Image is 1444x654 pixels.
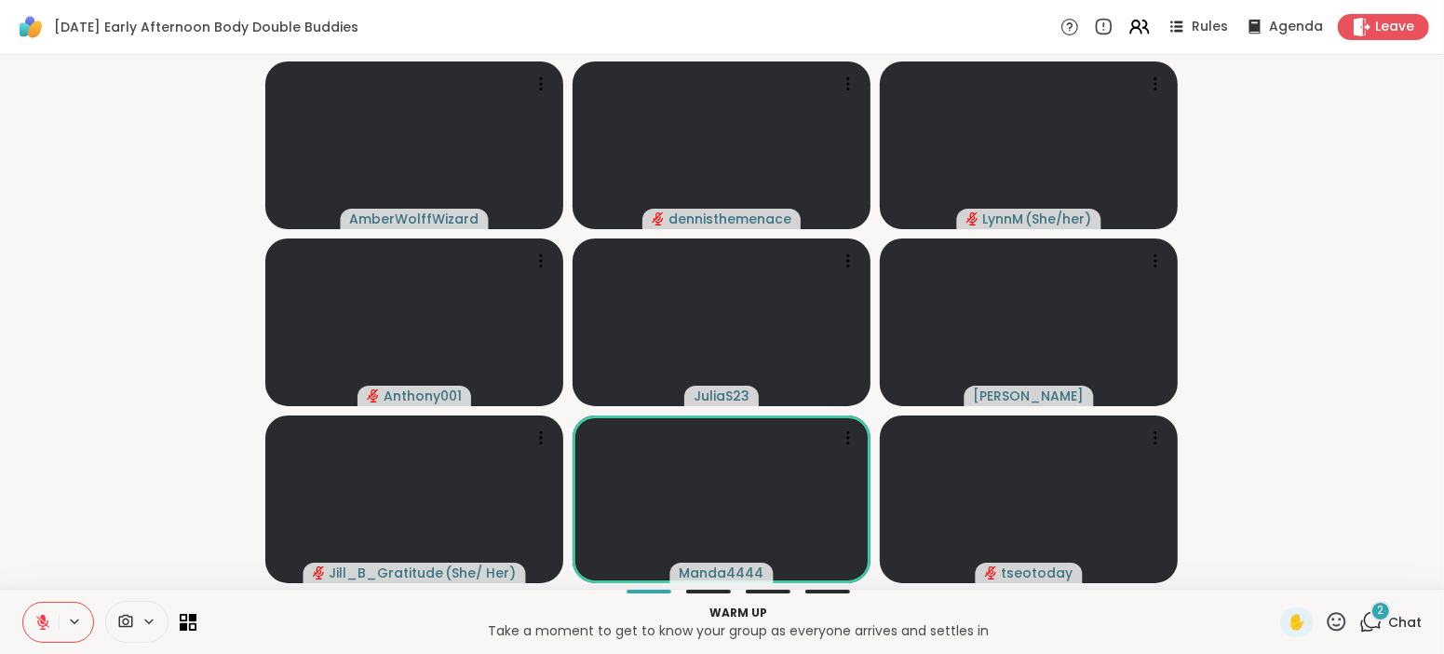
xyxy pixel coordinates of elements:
span: Agenda [1269,18,1323,36]
span: Rules [1192,18,1228,36]
span: Leave [1375,18,1414,36]
span: audio-muted [367,389,380,402]
span: ( She/her ) [1026,210,1092,228]
span: [DATE] Early Afternoon Body Double Buddies [54,18,358,36]
span: audio-muted [652,212,665,225]
span: JuliaS23 [694,387,749,405]
p: Warm up [208,605,1269,621]
span: audio-muted [985,566,998,579]
span: LynnM [983,210,1024,228]
span: audio-muted [313,566,326,579]
p: Take a moment to get to know your group as everyone arrives and settles in [208,621,1269,640]
span: tseotoday [1002,564,1073,582]
span: Jill_B_Gratitude [330,564,444,582]
span: audio-muted [966,212,979,225]
span: dennisthemenace [668,210,791,228]
span: 2 [1378,603,1384,619]
span: ( She/ Her ) [446,564,517,582]
span: Chat [1388,613,1422,632]
span: ✋ [1288,611,1306,634]
span: Anthony001 [384,387,462,405]
span: Manda4444 [680,564,764,582]
span: [PERSON_NAME] [974,387,1085,405]
span: AmberWolffWizard [350,210,479,228]
img: ShareWell Logomark [15,11,47,43]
